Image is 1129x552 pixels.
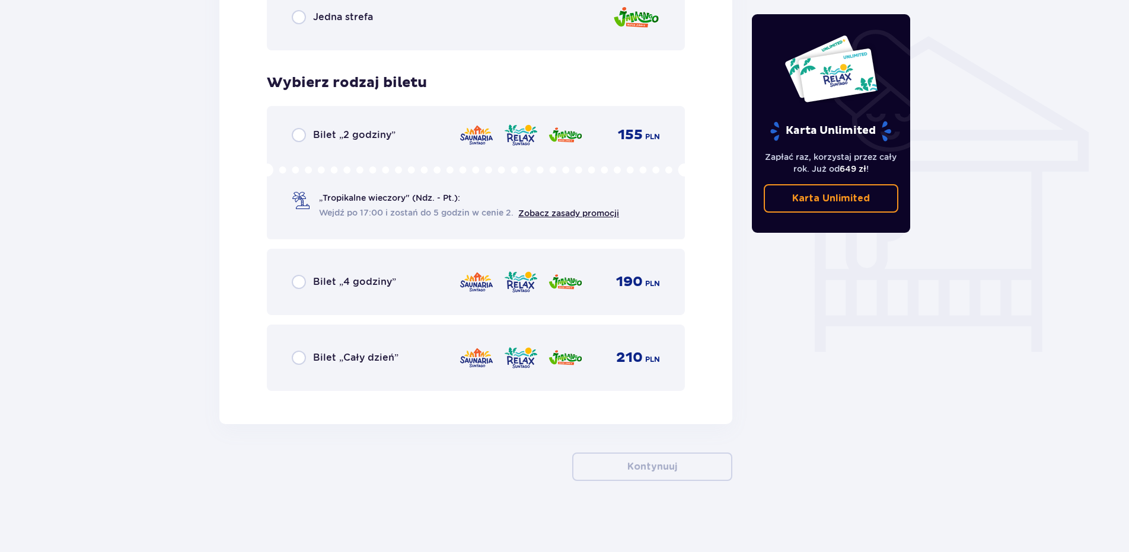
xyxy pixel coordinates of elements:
p: PLN [645,278,660,289]
img: zone logo [503,269,538,294]
p: PLN [645,354,660,365]
img: zone logo [548,345,583,370]
img: zone logo [459,345,494,370]
img: zone logo [503,345,538,370]
p: Bilet „Cały dzień” [313,351,398,364]
img: zone logo [459,269,494,294]
p: 155 [618,126,643,144]
a: Karta Unlimited [764,184,899,213]
img: zone logo [613,1,660,34]
p: Jedna strefa [313,11,373,24]
p: Bilet „2 godziny” [313,129,396,142]
p: 210 [616,349,643,367]
p: „Tropikalne wieczory" (Ndz. - Pt.): [319,192,460,204]
span: Wejdź po 17:00 i zostań do 5 godzin w cenie 2. [319,207,514,219]
span: 649 zł [840,164,866,174]
img: zone logo [459,123,494,147]
p: Karta Unlimited [769,121,892,142]
img: zone logo [503,123,538,147]
a: Zobacz zasady promocji [518,208,619,218]
p: Zapłać raz, korzystaj przez cały rok. Już od ! [764,151,899,175]
p: Kontynuuj [627,460,677,473]
img: zone logo [548,269,583,294]
p: 190 [616,273,643,291]
img: zone logo [548,123,583,147]
p: PLN [645,131,660,142]
button: Kontynuuj [572,452,732,481]
p: Karta Unlimited [792,192,870,205]
p: Bilet „4 godziny” [313,275,396,288]
p: Wybierz rodzaj biletu [267,74,427,92]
